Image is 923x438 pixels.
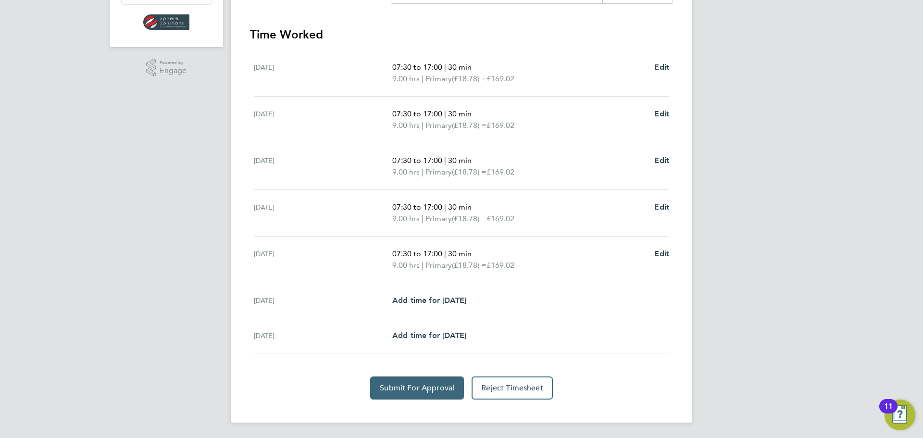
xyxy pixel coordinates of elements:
span: Edit [654,156,669,165]
span: £169.02 [486,121,514,130]
a: Go to home page [121,14,212,30]
span: 9.00 hrs [392,74,420,83]
span: Edit [654,63,669,72]
span: 9.00 hrs [392,121,420,130]
div: 11 [884,406,893,419]
span: | [422,167,424,176]
span: 30 min [448,202,472,212]
a: Powered byEngage [146,59,187,77]
span: 30 min [448,156,472,165]
span: £169.02 [486,167,514,176]
div: [DATE] [254,62,392,85]
span: (£18.78) = [452,261,486,270]
span: 07:30 to 17:00 [392,109,442,118]
span: Edit [654,249,669,258]
span: Add time for [DATE] [392,331,466,340]
span: Primary [425,166,452,178]
span: | [422,261,424,270]
span: 9.00 hrs [392,167,420,176]
span: Submit For Approval [380,383,454,393]
span: 07:30 to 17:00 [392,202,442,212]
span: (£18.78) = [452,121,486,130]
span: | [422,214,424,223]
span: 30 min [448,63,472,72]
div: [DATE] [254,108,392,131]
a: Edit [654,155,669,166]
img: spheresolutions-logo-retina.png [143,14,190,30]
a: Add time for [DATE] [392,295,466,306]
a: Add time for [DATE] [392,330,466,341]
span: 9.00 hrs [392,214,420,223]
span: Engage [160,67,187,75]
span: £169.02 [486,74,514,83]
span: (£18.78) = [452,74,486,83]
button: Reject Timesheet [472,376,553,400]
div: [DATE] [254,248,392,271]
a: Edit [654,248,669,260]
span: 30 min [448,109,472,118]
span: 30 min [448,249,472,258]
div: [DATE] [254,330,392,341]
h3: Time Worked [250,27,673,42]
span: Add time for [DATE] [392,296,466,305]
button: Open Resource Center, 11 new notifications [885,400,915,430]
span: Edit [654,109,669,118]
span: 07:30 to 17:00 [392,249,442,258]
div: [DATE] [254,201,392,225]
button: Submit For Approval [370,376,464,400]
span: Primary [425,120,452,131]
span: 07:30 to 17:00 [392,156,442,165]
span: | [422,121,424,130]
span: 9.00 hrs [392,261,420,270]
span: (£18.78) = [452,167,486,176]
div: [DATE] [254,295,392,306]
a: Edit [654,62,669,73]
span: | [444,156,446,165]
span: Primary [425,260,452,271]
span: Reject Timesheet [481,383,543,393]
span: | [422,74,424,83]
span: | [444,63,446,72]
span: Primary [425,73,452,85]
span: £169.02 [486,261,514,270]
span: | [444,249,446,258]
a: Edit [654,201,669,213]
span: | [444,202,446,212]
span: (£18.78) = [452,214,486,223]
div: [DATE] [254,155,392,178]
span: 07:30 to 17:00 [392,63,442,72]
span: Powered by [160,59,187,67]
span: | [444,109,446,118]
a: Edit [654,108,669,120]
span: Edit [654,202,669,212]
span: Primary [425,213,452,225]
span: £169.02 [486,214,514,223]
